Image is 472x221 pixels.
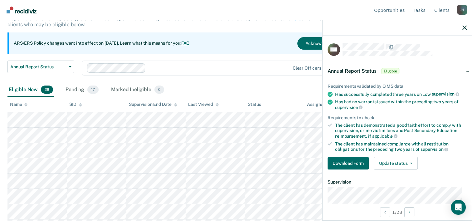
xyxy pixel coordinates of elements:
[7,16,357,27] p: Supervision clients may be eligible for Annual Report Status if they meet certain criteria. The o...
[335,123,467,139] div: The client has demonstrated a good faith effort to comply with supervision, crime victim fees and...
[307,102,336,107] div: Assigned to
[421,147,448,152] span: supervision
[69,102,82,107] div: SID
[87,86,99,94] span: 17
[323,204,472,220] div: 1 / 28
[328,179,467,185] dt: Supervision
[110,83,165,97] div: Marked Ineligible
[335,105,363,110] span: supervision
[10,102,27,107] div: Name
[188,102,218,107] div: Last Viewed
[382,68,399,74] span: Eligible
[457,5,467,15] div: J H
[154,86,164,94] span: 0
[380,207,390,217] button: Previous Opportunity
[432,91,459,96] span: supervision
[41,86,53,94] span: 28
[293,66,321,71] div: Clear officers
[335,91,467,97] div: Has successfully completed three years on Low
[291,16,301,22] a: here
[10,64,66,70] span: Annual Report Status
[328,84,467,89] div: Requirements validated by OIMS data
[129,102,177,107] div: Supervision End Date
[372,134,397,139] span: applicable
[328,157,369,169] button: Download Form
[374,157,418,169] button: Update status
[335,141,467,152] div: The client has maintained compliance with all restitution obligations for the preceding two years of
[7,83,54,97] div: Eligible Now
[335,99,467,110] div: Has had no warrants issued within the preceding two years of
[297,37,357,50] button: Acknowledge & Close
[328,115,467,120] div: Requirements to check
[64,83,100,97] div: Pending
[451,200,466,215] div: Open Intercom Messenger
[7,7,36,13] img: Recidiviz
[457,5,467,15] button: Profile dropdown button
[14,40,190,47] p: ARS/ERS Policy changes went into effect on [DATE]. Learn what this means for you:
[248,102,261,107] div: Status
[181,41,190,46] a: FAQ
[328,157,371,169] a: Navigate to form link
[404,207,414,217] button: Next Opportunity
[323,61,472,81] div: Annual Report StatusEligible
[328,68,377,74] span: Annual Report Status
